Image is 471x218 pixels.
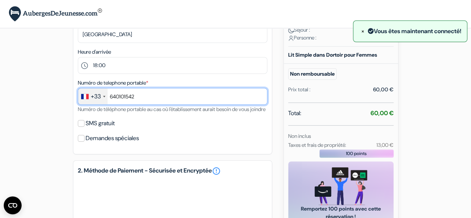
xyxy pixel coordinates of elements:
div: 60,00 € [373,86,394,94]
img: user_icon.svg [288,35,294,41]
b: Lit Simple dans Dortoir pour Femmes [288,51,377,58]
h5: 2. Méthode de Paiement - Sécurisée et Encryptée [78,167,267,176]
button: Ouvrir le widget CMP [4,196,22,214]
span: 100 points [346,150,367,157]
strong: 60,00 € [370,109,394,117]
small: 13,00 € [376,142,393,148]
img: moon.svg [288,28,294,33]
span: Séjour : [288,26,310,34]
div: Prix total : [288,86,311,94]
small: Non inclus [288,133,311,139]
input: 6 12 34 56 78 [78,88,267,105]
div: Vous êtes maintenant connecté! [359,26,461,36]
span: Personne : [288,34,316,42]
label: SMS gratuit [86,118,115,129]
label: Demandes spéciales [86,133,139,143]
img: gift_card_hero_new.png [315,167,367,205]
a: error_outline [212,167,221,176]
span: × [361,27,365,35]
img: AubergesDeJeunesse.com [9,6,102,22]
div: +33 [91,92,101,101]
label: Heure d'arrivée [78,48,111,56]
label: Numéro de telephone portable [78,79,148,87]
small: Numéro de téléphone portable au cas où l'établissement aurait besoin de vous joindre [78,106,265,113]
small: Non remboursable [288,68,337,80]
small: Taxes et frais de propriété: [288,142,346,148]
div: France: +33 [78,88,108,104]
span: Total: [288,109,301,118]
